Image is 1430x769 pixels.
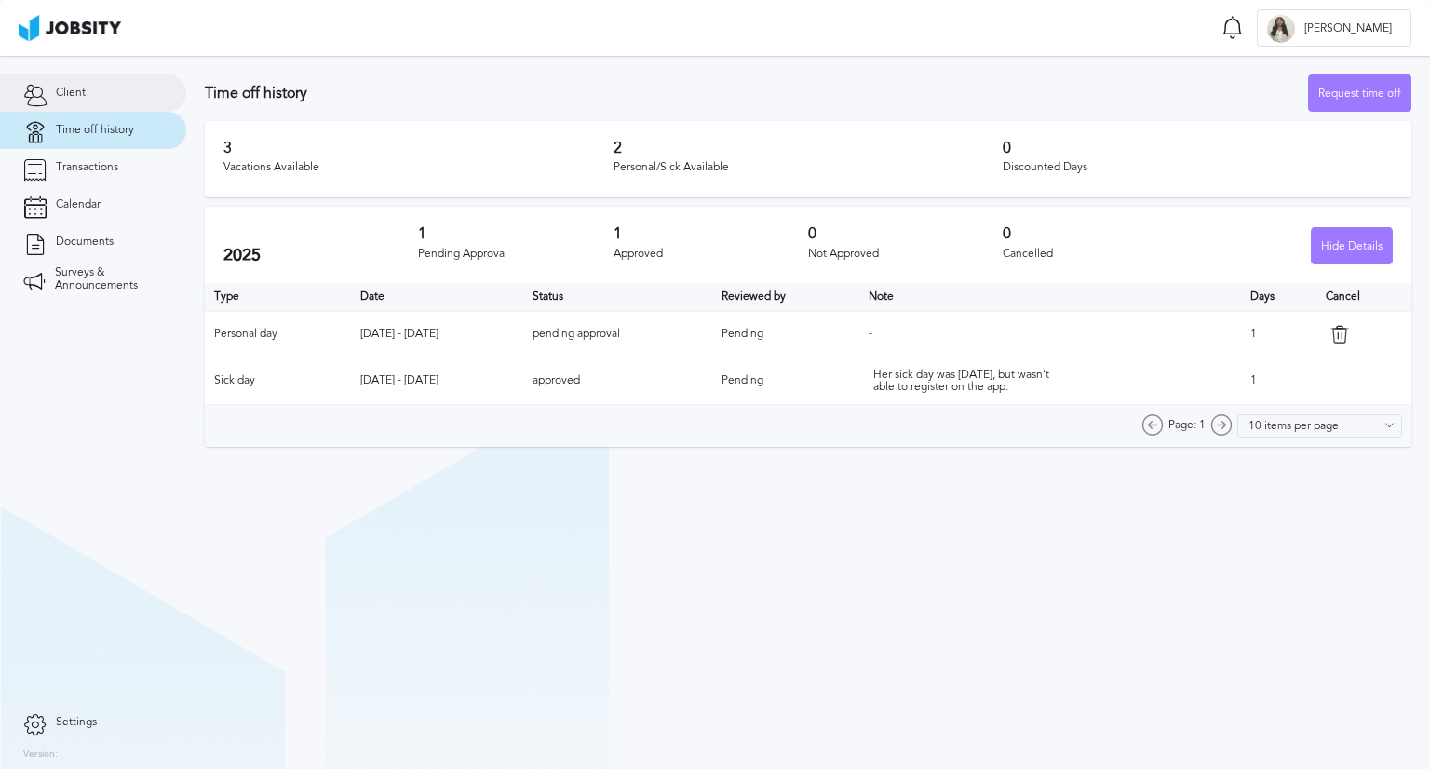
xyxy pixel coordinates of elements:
[351,358,523,404] td: [DATE] - [DATE]
[712,283,859,311] th: Toggle SortBy
[1267,15,1295,43] div: D
[1308,74,1411,112] button: Request time off
[1309,75,1410,113] div: Request time off
[205,358,351,404] td: Sick day
[1295,22,1401,35] span: [PERSON_NAME]
[614,140,1004,156] h3: 2
[223,246,418,265] h2: 2025
[205,85,1308,101] h3: Time off history
[23,749,58,761] label: Version:
[1168,419,1206,432] span: Page: 1
[1316,283,1411,311] th: Cancel
[223,140,614,156] h3: 3
[205,311,351,358] td: Personal day
[56,198,101,211] span: Calendar
[1312,228,1392,265] div: Hide Details
[205,283,351,311] th: Type
[351,283,523,311] th: Toggle SortBy
[1257,9,1411,47] button: D[PERSON_NAME]
[614,248,808,261] div: Approved
[859,283,1240,311] th: Toggle SortBy
[523,358,712,404] td: approved
[1003,248,1197,261] div: Cancelled
[19,15,121,41] img: ab4bad089aa723f57921c736e9817d99.png
[418,225,613,242] h3: 1
[1003,140,1393,156] h3: 0
[523,311,712,358] td: pending approval
[722,373,763,386] span: Pending
[56,716,97,729] span: Settings
[223,161,614,174] div: Vacations Available
[1241,358,1317,404] td: 1
[56,124,134,137] span: Time off history
[1311,227,1393,264] button: Hide Details
[56,87,86,100] span: Client
[1241,311,1317,358] td: 1
[55,266,163,292] span: Surveys & Announcements
[1241,283,1317,311] th: Days
[808,248,1003,261] div: Not Approved
[56,161,118,174] span: Transactions
[418,248,613,261] div: Pending Approval
[1003,161,1393,174] div: Discounted Days
[808,225,1003,242] h3: 0
[722,327,763,340] span: Pending
[614,161,1004,174] div: Personal/Sick Available
[873,369,1059,395] div: Her sick day was [DATE], but wasn't able to register on the app.
[351,311,523,358] td: [DATE] - [DATE]
[1003,225,1197,242] h3: 0
[56,236,114,249] span: Documents
[523,283,712,311] th: Toggle SortBy
[869,327,872,340] span: -
[614,225,808,242] h3: 1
